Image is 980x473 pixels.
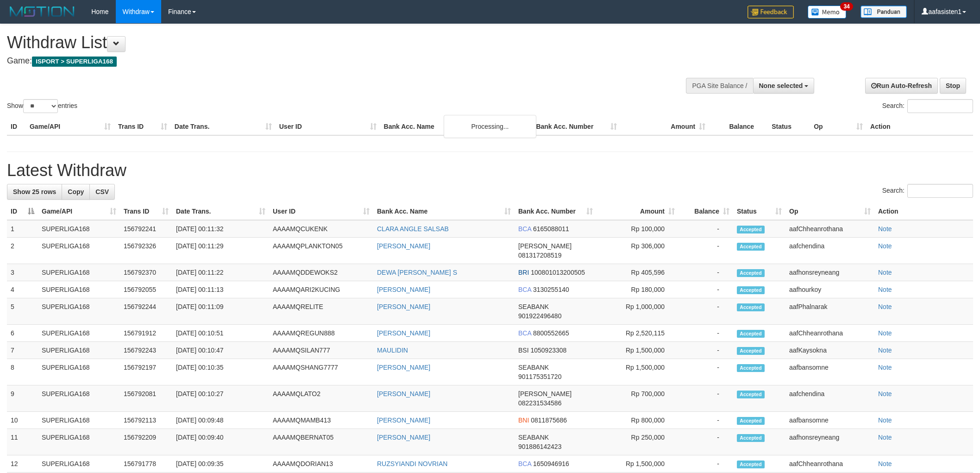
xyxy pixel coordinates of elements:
[269,429,373,455] td: AAAAMQBERNAT05
[709,118,768,135] th: Balance
[172,385,269,412] td: [DATE] 00:10:27
[7,5,77,19] img: MOTION_logo.png
[748,6,794,19] img: Feedback.jpg
[172,238,269,264] td: [DATE] 00:11:29
[678,203,733,220] th: Balance: activate to sort column ascending
[377,390,430,397] a: [PERSON_NAME]
[597,298,678,325] td: Rp 1,000,000
[878,329,892,337] a: Note
[878,460,892,467] a: Note
[7,281,38,298] td: 4
[7,342,38,359] td: 7
[907,184,973,198] input: Search:
[532,118,621,135] th: Bank Acc. Number
[269,455,373,473] td: AAAAMQDORIAN13
[95,188,109,196] span: CSV
[89,184,115,200] a: CSV
[518,416,529,424] span: BNI
[377,364,430,371] a: [PERSON_NAME]
[785,325,874,342] td: aafChheanrothana
[737,226,765,233] span: Accepted
[377,347,408,354] a: MAULIDIN
[597,455,678,473] td: Rp 1,500,000
[531,269,585,276] span: Copy 100801013200505 to clipboard
[120,429,172,455] td: 156792209
[518,312,561,320] span: Copy 901922496480 to clipboard
[597,342,678,359] td: Rp 1,500,000
[518,269,529,276] span: BRI
[686,78,753,94] div: PGA Site Balance /
[269,385,373,412] td: AAAAMQLATO2
[940,78,966,94] a: Stop
[678,238,733,264] td: -
[878,416,892,424] a: Note
[269,298,373,325] td: AAAAMQRELITE
[172,298,269,325] td: [DATE] 00:11:09
[874,203,973,220] th: Action
[7,161,973,180] h1: Latest Withdraw
[515,203,597,220] th: Bank Acc. Number: activate to sort column ascending
[785,281,874,298] td: aafhourkoy
[597,412,678,429] td: Rp 800,000
[68,188,84,196] span: Copy
[678,281,733,298] td: -
[518,399,561,407] span: Copy 082231534586 to clipboard
[120,264,172,281] td: 156792370
[7,220,38,238] td: 1
[7,118,26,135] th: ID
[737,330,765,338] span: Accepted
[13,188,56,196] span: Show 25 rows
[269,325,373,342] td: AAAAMQREGUN888
[533,460,569,467] span: Copy 1650946916 to clipboard
[377,329,430,337] a: [PERSON_NAME]
[882,99,973,113] label: Search:
[269,264,373,281] td: AAAAMQDDEWOKS2
[269,342,373,359] td: AAAAMQSILAN777
[377,225,449,233] a: CLARA ANGLE SALSAB
[172,325,269,342] td: [DATE] 00:10:51
[120,325,172,342] td: 156791912
[373,203,515,220] th: Bank Acc. Name: activate to sort column ascending
[38,325,120,342] td: SUPERLIGA168
[120,455,172,473] td: 156791778
[597,385,678,412] td: Rp 700,000
[678,385,733,412] td: -
[759,82,803,89] span: None selected
[172,359,269,385] td: [DATE] 00:10:35
[597,203,678,220] th: Amount: activate to sort column ascending
[678,325,733,342] td: -
[120,203,172,220] th: Trans ID: activate to sort column ascending
[7,412,38,429] td: 10
[530,347,566,354] span: Copy 1050923308 to clipboard
[62,184,90,200] a: Copy
[737,243,765,251] span: Accepted
[38,281,120,298] td: SUPERLIGA168
[7,99,77,113] label: Show entries
[38,238,120,264] td: SUPERLIGA168
[120,298,172,325] td: 156792244
[120,412,172,429] td: 156792113
[377,434,430,441] a: [PERSON_NAME]
[120,385,172,412] td: 156792081
[878,303,892,310] a: Note
[518,434,549,441] span: SEABANK
[518,252,561,259] span: Copy 081317208519 to clipboard
[269,238,373,264] td: AAAAMQPLANKTON05
[38,264,120,281] td: SUPERLIGA168
[172,342,269,359] td: [DATE] 00:10:47
[768,118,810,135] th: Status
[785,238,874,264] td: aafchendina
[7,298,38,325] td: 5
[7,264,38,281] td: 3
[878,225,892,233] a: Note
[377,460,447,467] a: RUZSYIANDI NOVRIAN
[38,203,120,220] th: Game/API: activate to sort column ascending
[120,359,172,385] td: 156792197
[38,412,120,429] td: SUPERLIGA168
[678,429,733,455] td: -
[269,203,373,220] th: User ID: activate to sort column ascending
[678,220,733,238] td: -
[533,286,569,293] span: Copy 3130255140 to clipboard
[753,78,815,94] button: None selected
[737,460,765,468] span: Accepted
